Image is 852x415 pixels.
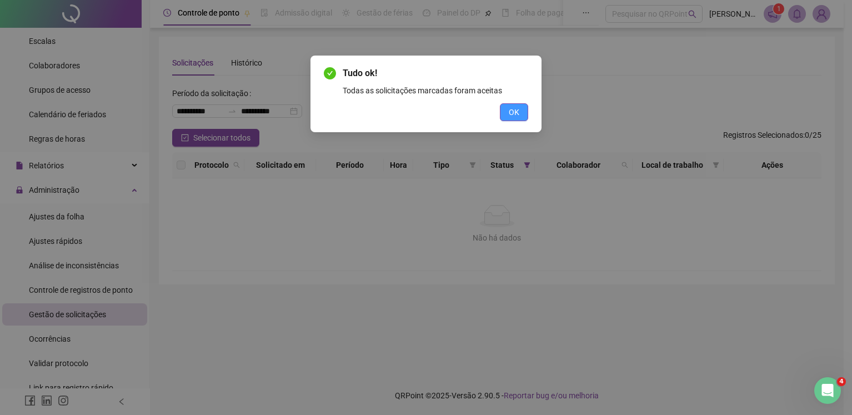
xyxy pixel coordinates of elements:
div: Todas as solicitações marcadas foram aceitas [343,84,528,97]
iframe: Intercom live chat [814,377,841,404]
span: check-circle [324,67,336,79]
span: 4 [837,377,846,386]
span: Tudo ok! [343,67,528,80]
button: OK [500,103,528,121]
span: OK [509,106,519,118]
